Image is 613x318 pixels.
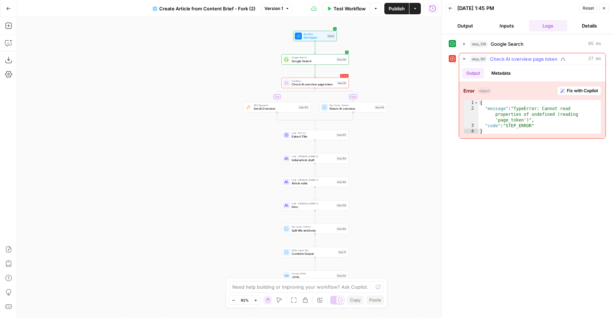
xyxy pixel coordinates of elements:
[470,55,487,63] span: step_161
[344,73,348,79] span: Error
[254,106,297,111] span: Get AI Overview
[246,105,250,109] img: 73nre3h8eff8duqnn8tc5kmlnmbe
[336,58,347,61] div: Step 139
[292,158,335,162] span: Initial article draft
[567,88,598,94] span: Fix with Copilot
[292,82,335,86] span: Check AI overview page token
[347,295,364,305] button: Copy
[243,102,311,113] div: SEO ResearchGet AI OverviewStep 162
[292,59,335,63] span: Google Search
[315,65,316,77] g: Edge from step_139 to step_161
[292,275,335,279] span: JSON
[292,249,336,252] span: Write Liquid Text
[292,272,335,275] span: Format JSON
[315,121,316,129] g: Edge from step_161-conditional-end to step_107
[366,295,384,305] button: Paste
[281,247,349,257] div: Write Liquid TextCombine OutputStep 17
[292,252,336,256] span: Combine Output
[292,178,335,182] span: LLM · [PERSON_NAME] 4
[241,297,249,303] span: 61%
[292,131,335,135] span: LLM · GPT-4.1
[336,203,347,207] div: Step 164
[327,34,335,38] div: Inputs
[281,270,349,281] div: Format JSONJSONStep 132
[315,88,354,102] g: Edge from step_161 to step_163
[446,20,485,31] button: Output
[579,4,597,13] button: Reset
[462,68,484,79] button: Output
[330,104,373,107] span: Run Code · Python
[281,224,349,234] div: Run Code · PythonSplit title and bodyStep 165
[557,86,601,95] button: Fix with Copilot
[464,100,478,106] div: 1
[336,227,347,231] div: Step 165
[315,210,316,223] g: Edge from step_164 to step_165
[281,177,349,187] div: LLM · [PERSON_NAME] 4Article editsStep 160
[330,106,373,111] span: Return AI overview
[336,274,347,278] div: Step 132
[334,5,366,12] span: Test Workflow
[264,5,283,12] span: Version 1
[487,68,515,79] button: Metadata
[159,5,256,12] span: Create Article from Content Brief - Fork (2)
[277,113,315,123] g: Edge from step_162 to step_161-conditional-end
[588,56,601,62] span: 27 ms
[336,180,347,184] div: Step 160
[292,202,335,205] span: LLM · [PERSON_NAME] 4
[350,297,361,303] span: Copy
[322,3,370,14] button: Test Workflow
[292,79,335,83] span: Condition
[459,53,605,65] button: 27 ms
[281,54,349,65] div: Google SearchGoogle SearchStep 139
[337,81,347,85] div: Step 161
[254,104,297,107] span: SEO Research
[315,234,316,247] g: Edge from step_165 to step_17
[292,181,335,185] span: Article edits
[384,3,409,14] button: Publish
[491,40,524,48] span: Google Search
[474,100,478,106] span: Toggle code folding, rows 1 through 4
[292,56,335,59] span: Google Search
[281,153,349,164] div: LLM · [PERSON_NAME] 4Initial article draftStep 159
[463,87,475,94] strong: Error
[338,250,347,254] div: Step 17
[588,41,601,47] span: 65 ms
[315,164,316,176] g: Edge from step_159 to step_160
[320,102,387,113] div: Run Code · PythonReturn AI overviewStep 163
[303,35,325,40] span: Set Inputs
[315,258,316,270] g: Edge from step_17 to step_132
[292,225,335,229] span: Run Code · Python
[315,140,316,153] g: Edge from step_107 to step_159
[583,5,594,11] span: Reset
[261,4,293,13] button: Version 1
[464,123,478,129] div: 3
[389,5,405,12] span: Publish
[315,113,353,123] g: Edge from step_163 to step_161-conditional-end
[281,78,349,88] div: ErrorConditionCheck AI overview page tokenStep 161
[374,105,385,109] div: Step 163
[336,156,347,160] div: Step 159
[303,33,325,36] span: Workflow
[470,40,488,48] span: step_139
[369,297,381,303] span: Paste
[529,20,568,31] button: Logs
[281,31,349,41] div: WorkflowSet InputsInputs
[149,3,260,14] button: Create Article from Content Brief - Fork (2)
[281,200,349,210] div: LLM · [PERSON_NAME] 4IntroStep 164
[459,65,605,138] div: 27 ms
[570,20,609,31] button: Details
[292,228,335,232] span: Split title and body
[464,129,478,134] div: 4
[292,134,335,139] span: Extract Title
[315,41,316,54] g: Edge from start to step_139
[281,130,349,140] div: LLM · GPT-4.1Extract TitleStep 107
[315,187,316,200] g: Edge from step_160 to step_164
[464,106,478,123] div: 2
[490,55,558,63] span: Check AI overview page token
[298,105,309,109] div: Step 162
[292,155,335,158] span: LLM · [PERSON_NAME] 4
[336,133,347,137] div: Step 107
[276,88,315,102] g: Edge from step_161 to step_162
[292,205,335,209] span: Intro
[459,38,605,50] button: 65 ms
